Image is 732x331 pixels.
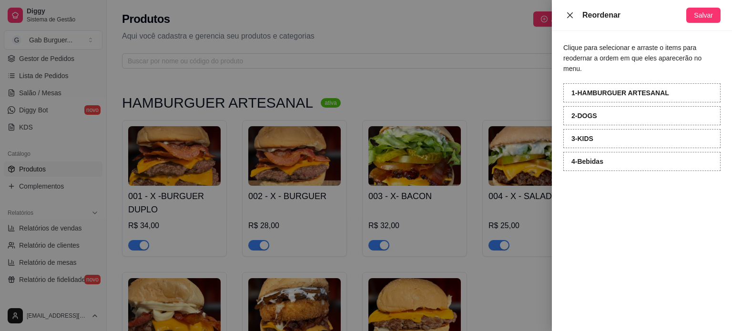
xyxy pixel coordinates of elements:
strong: 3 - KIDS [571,135,593,142]
div: Reordenar [582,10,686,21]
span: Salvar [694,10,713,20]
strong: 1 - HAMBURGUER ARTESANAL [571,89,669,97]
span: close [566,11,574,19]
button: Close [563,11,577,20]
span: Clique para selecionar e arraste o items para reodernar a ordem em que eles aparecerão no menu. [563,44,701,72]
strong: 2 - DOGS [571,112,597,120]
strong: 4 - Bebidas [571,158,603,165]
button: Salvar [686,8,721,23]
